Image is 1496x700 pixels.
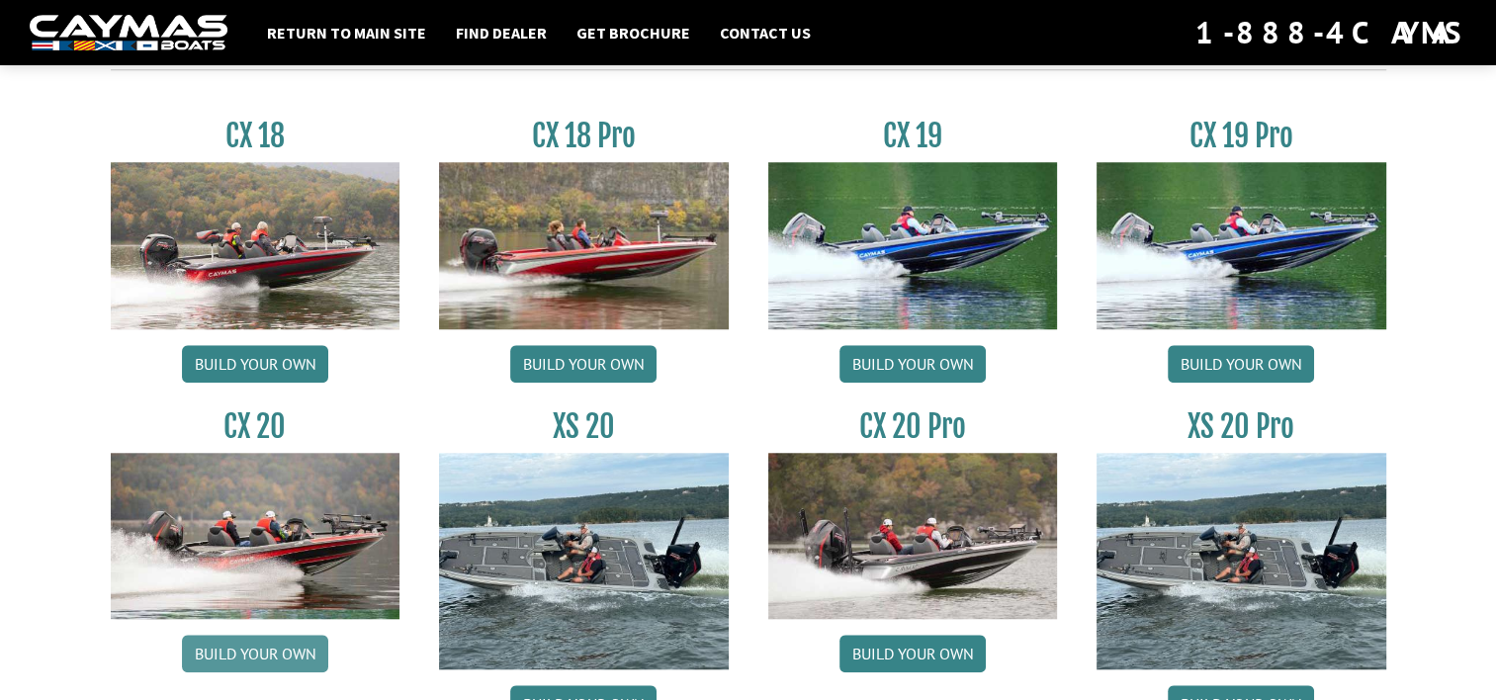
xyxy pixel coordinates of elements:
[111,118,400,154] h3: CX 18
[567,20,700,45] a: Get Brochure
[182,345,328,383] a: Build your own
[768,118,1058,154] h3: CX 19
[839,635,986,672] a: Build your own
[768,408,1058,445] h3: CX 20 Pro
[839,345,986,383] a: Build your own
[111,408,400,445] h3: CX 20
[111,162,400,328] img: CX-18S_thumbnail.jpg
[710,20,821,45] a: Contact Us
[439,408,729,445] h3: XS 20
[1097,453,1386,669] img: XS_20_resized.jpg
[111,453,400,619] img: CX-20_thumbnail.jpg
[768,162,1058,328] img: CX19_thumbnail.jpg
[446,20,557,45] a: Find Dealer
[1097,118,1386,154] h3: CX 19 Pro
[510,345,657,383] a: Build your own
[768,453,1058,619] img: CX-20Pro_thumbnail.jpg
[1168,345,1314,383] a: Build your own
[182,635,328,672] a: Build your own
[1097,408,1386,445] h3: XS 20 Pro
[439,118,729,154] h3: CX 18 Pro
[439,162,729,328] img: CX-18SS_thumbnail.jpg
[1195,11,1466,54] div: 1-888-4CAYMAS
[257,20,436,45] a: Return to main site
[30,15,227,51] img: white-logo-c9c8dbefe5ff5ceceb0f0178aa75bf4bb51f6bca0971e226c86eb53dfe498488.png
[1097,162,1386,328] img: CX19_thumbnail.jpg
[439,453,729,669] img: XS_20_resized.jpg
